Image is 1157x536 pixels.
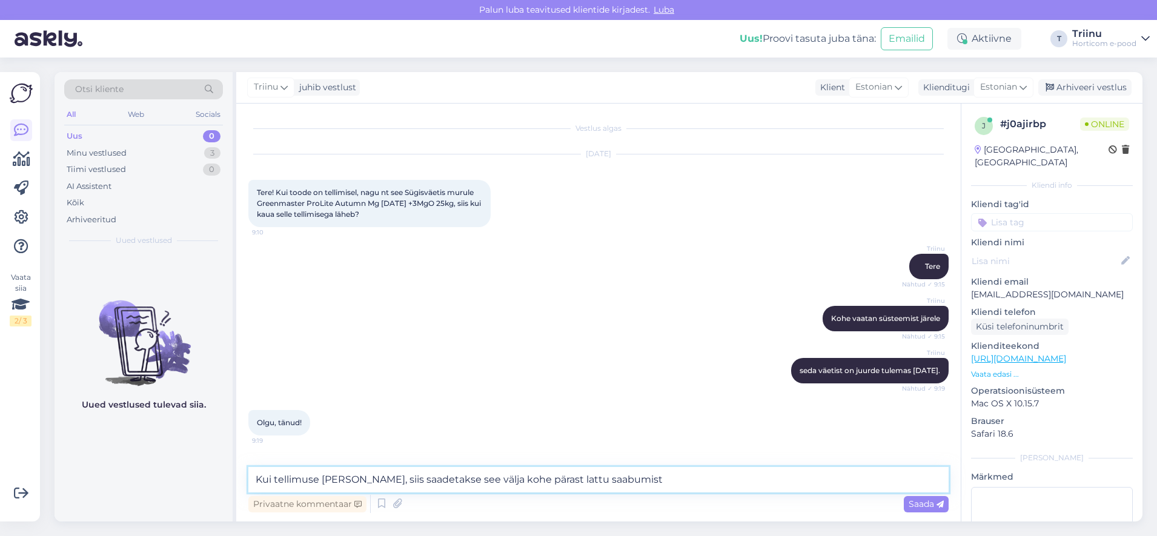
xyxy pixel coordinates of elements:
[1072,29,1136,39] div: Triinu
[650,4,678,15] span: Luba
[294,81,356,94] div: juhib vestlust
[1050,30,1067,47] div: T
[1000,117,1080,131] div: # j0ajirbp
[971,306,1133,319] p: Kliendi telefon
[740,31,876,46] div: Proovi tasuta juba täna:
[10,272,31,326] div: Vaata siia
[64,107,78,122] div: All
[900,384,945,393] span: Nähtud ✓ 9:19
[193,107,223,122] div: Socials
[900,244,945,253] span: Triinu
[971,353,1066,364] a: [URL][DOMAIN_NAME]
[252,228,297,237] span: 9:10
[971,213,1133,231] input: Lisa tag
[971,415,1133,428] p: Brauser
[254,81,278,94] span: Triinu
[1072,29,1150,48] a: TriinuHorticom e-pood
[972,254,1119,268] input: Lisa nimi
[971,340,1133,352] p: Klienditeekond
[55,279,233,388] img: No chats
[1080,117,1129,131] span: Online
[815,81,845,94] div: Klient
[67,130,82,142] div: Uus
[67,197,84,209] div: Kõik
[248,467,949,492] textarea: Kui tellimuse [PERSON_NAME], siis saadetakse see välja kohe pärast lattu saabumist
[10,316,31,326] div: 2 / 3
[82,399,206,411] p: Uued vestlused tulevad siia.
[980,81,1017,94] span: Estonian
[800,366,940,375] span: seda väetist on juurde tulemas [DATE].
[67,147,127,159] div: Minu vestlused
[971,319,1069,335] div: Küsi telefoninumbrit
[925,262,940,271] span: Tere
[257,188,483,219] span: Tere! Kui toode on tellimisel, nagu nt see Sügisväetis murule Greenmaster ProLite Autumn Mg [DATE...
[909,498,944,509] span: Saada
[918,81,970,94] div: Klienditugi
[971,236,1133,249] p: Kliendi nimi
[1072,39,1136,48] div: Horticom e-pood
[971,471,1133,483] p: Märkmed
[971,369,1133,380] p: Vaata edasi ...
[67,164,126,176] div: Tiimi vestlused
[116,235,172,246] span: Uued vestlused
[248,123,949,134] div: Vestlus algas
[75,83,124,96] span: Otsi kliente
[971,452,1133,463] div: [PERSON_NAME]
[900,348,945,357] span: Triinu
[248,496,366,512] div: Privaatne kommentaar
[203,164,220,176] div: 0
[10,82,33,105] img: Askly Logo
[971,288,1133,301] p: [EMAIL_ADDRESS][DOMAIN_NAME]
[125,107,147,122] div: Web
[900,280,945,289] span: Nähtud ✓ 9:15
[1038,79,1132,96] div: Arhiveeri vestlus
[971,428,1133,440] p: Safari 18.6
[248,148,949,159] div: [DATE]
[67,180,111,193] div: AI Assistent
[900,296,945,305] span: Triinu
[740,33,763,44] b: Uus!
[947,28,1021,50] div: Aktiivne
[971,397,1133,410] p: Mac OS X 10.15.7
[831,314,940,323] span: Kohe vaatan süsteemist järele
[203,130,220,142] div: 0
[975,144,1109,169] div: [GEOGRAPHIC_DATA], [GEOGRAPHIC_DATA]
[900,332,945,341] span: Nähtud ✓ 9:15
[67,214,116,226] div: Arhiveeritud
[855,81,892,94] span: Estonian
[971,180,1133,191] div: Kliendi info
[881,27,933,50] button: Emailid
[252,436,297,445] span: 9:19
[971,385,1133,397] p: Operatsioonisüsteem
[204,147,220,159] div: 3
[982,121,986,130] span: j
[971,276,1133,288] p: Kliendi email
[971,198,1133,211] p: Kliendi tag'id
[257,418,302,427] span: Olgu, tänud!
